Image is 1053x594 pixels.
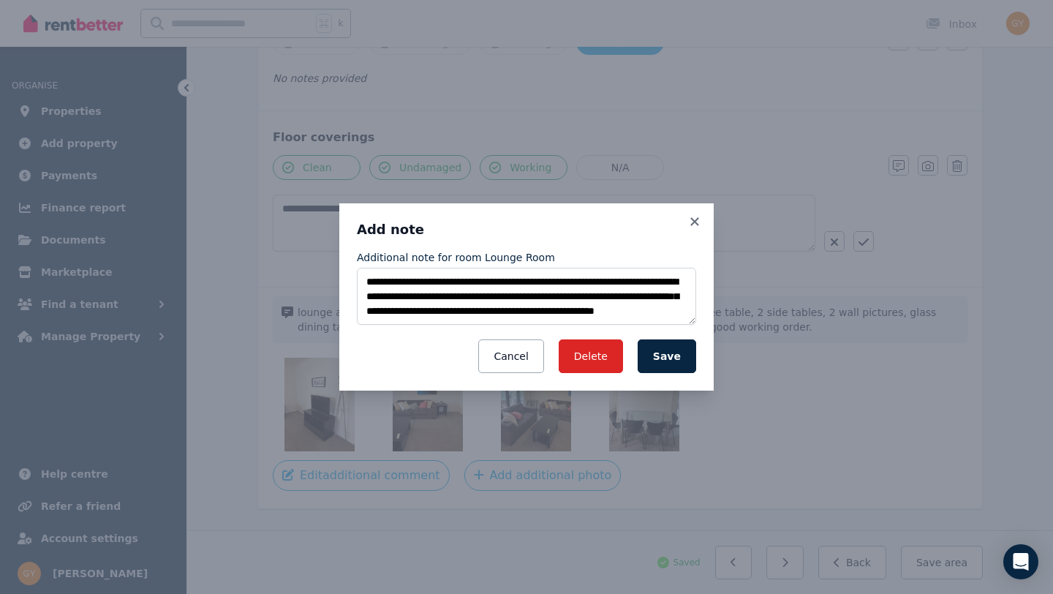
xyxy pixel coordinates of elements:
button: Delete [559,339,623,373]
button: Cancel [478,339,543,373]
button: Save [638,339,696,373]
div: Open Intercom Messenger [1003,544,1038,579]
h3: Add note [357,221,696,238]
label: Additional note for room Lounge Room [357,250,555,265]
